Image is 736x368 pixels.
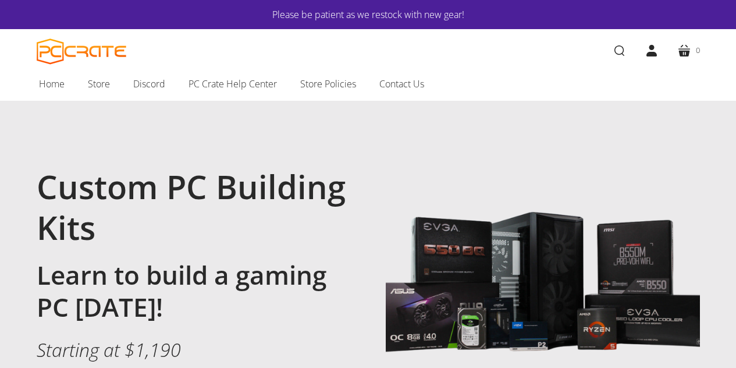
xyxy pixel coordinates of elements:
[37,166,351,247] h1: Custom PC Building Kits
[133,76,165,91] span: Discord
[37,38,127,65] a: PC CRATE
[189,76,277,91] span: PC Crate Help Center
[300,76,356,91] span: Store Policies
[72,7,665,22] a: Please be patient as we restock with new gear!
[76,72,122,96] a: Store
[37,259,351,323] h2: Learn to build a gaming PC [DATE]!
[88,76,110,91] span: Store
[368,72,436,96] a: Contact Us
[37,337,181,362] em: Starting at $1,190
[19,72,717,101] nav: Main navigation
[696,44,700,56] span: 0
[668,34,709,67] a: 0
[379,76,424,91] span: Contact Us
[122,72,177,96] a: Discord
[27,72,76,96] a: Home
[39,76,65,91] span: Home
[289,72,368,96] a: Store Policies
[177,72,289,96] a: PC Crate Help Center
